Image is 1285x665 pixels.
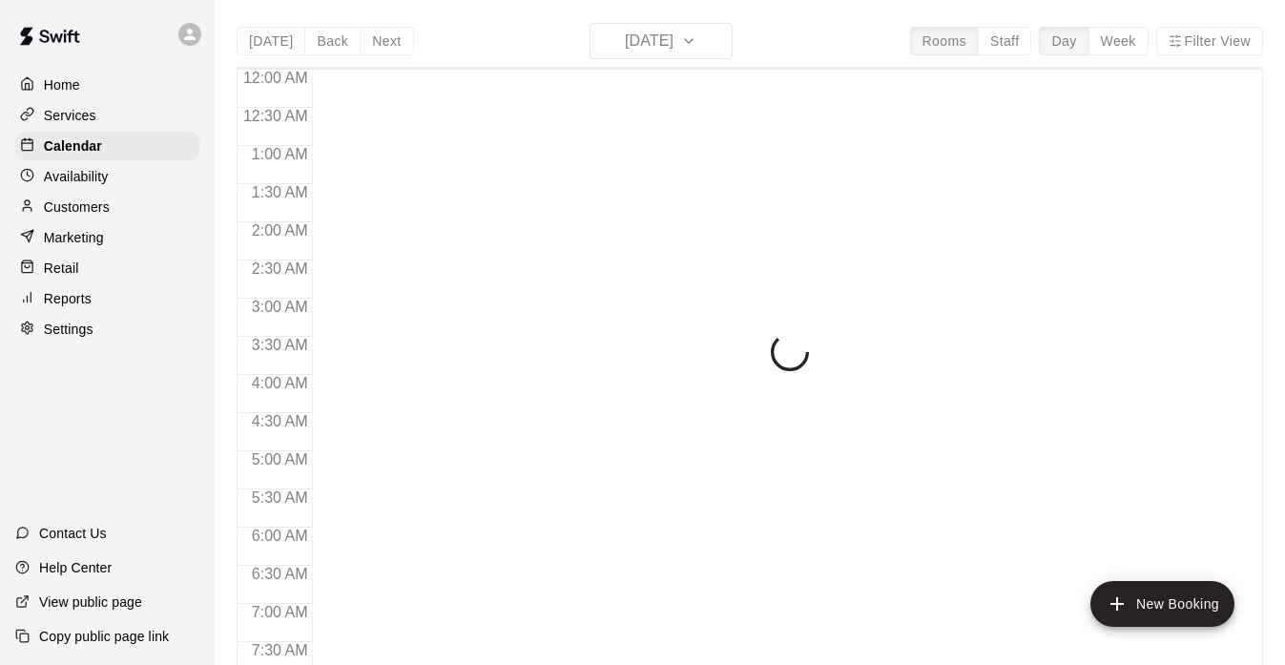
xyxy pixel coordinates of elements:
[39,524,107,543] p: Contact Us
[15,284,199,313] a: Reports
[15,132,199,160] a: Calendar
[247,375,313,391] span: 4:00 AM
[15,101,199,130] a: Services
[15,193,199,221] a: Customers
[247,489,313,506] span: 5:30 AM
[247,566,313,582] span: 6:30 AM
[247,299,313,315] span: 3:00 AM
[44,320,93,339] p: Settings
[44,228,104,247] p: Marketing
[1090,581,1234,627] button: add
[247,184,313,200] span: 1:30 AM
[44,197,110,217] p: Customers
[247,528,313,544] span: 6:00 AM
[39,627,169,646] p: Copy public page link
[247,260,313,277] span: 2:30 AM
[247,451,313,468] span: 5:00 AM
[44,75,80,94] p: Home
[15,223,199,252] a: Marketing
[44,289,92,308] p: Reports
[44,136,102,156] p: Calendar
[247,222,313,239] span: 2:00 AM
[238,70,313,86] span: 12:00 AM
[15,71,199,99] a: Home
[247,604,313,620] span: 7:00 AM
[247,146,313,162] span: 1:00 AM
[15,254,199,282] a: Retail
[247,413,313,429] span: 4:30 AM
[15,315,199,343] a: Settings
[238,108,313,124] span: 12:30 AM
[44,167,109,186] p: Availability
[15,162,199,191] a: Availability
[44,106,96,125] p: Services
[247,337,313,353] span: 3:30 AM
[247,642,313,658] span: 7:30 AM
[39,558,112,577] p: Help Center
[39,592,142,612] p: View public page
[44,259,79,278] p: Retail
